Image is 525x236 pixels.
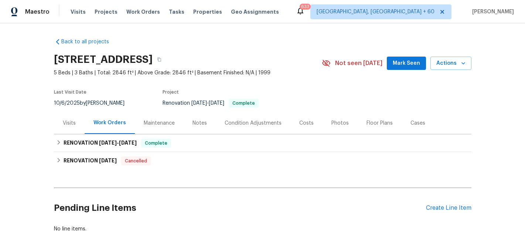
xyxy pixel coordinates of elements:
span: [GEOGRAPHIC_DATA], [GEOGRAPHIC_DATA] + 60 [317,8,434,16]
span: Renovation [163,101,259,106]
div: Floor Plans [367,119,393,127]
h6: RENOVATION [64,156,117,165]
span: - [191,101,224,106]
div: No line items. [54,225,471,233]
span: [PERSON_NAME] [469,8,514,16]
span: Tasks [169,9,184,14]
span: Projects [95,8,117,16]
span: Last Visit Date [54,90,86,94]
span: - [99,140,137,145]
span: Complete [229,101,258,105]
button: Mark Seen [387,57,426,70]
a: Back to all projects [54,38,125,45]
h6: RENOVATION [64,139,137,148]
div: Condition Adjustments [225,119,282,127]
span: [DATE] [99,158,117,163]
span: [DATE] [119,140,137,145]
div: RENOVATION [DATE]-[DATE]Complete [54,134,471,152]
div: Photos [331,119,349,127]
h2: Pending Line Items [54,191,426,225]
span: [DATE] [191,101,207,106]
span: 5 Beds | 3 Baths | Total: 2846 ft² | Above Grade: 2846 ft² | Basement Finished: N/A | 1999 [54,69,322,77]
span: Visits [71,8,86,16]
div: RENOVATION [DATE]Cancelled [54,152,471,170]
span: Mark Seen [393,59,420,68]
span: [DATE] [209,101,224,106]
div: Notes [192,119,207,127]
div: 633 [301,3,309,10]
span: Project [163,90,179,94]
div: Work Orders [93,119,126,127]
div: Visits [63,119,76,127]
div: Create Line Item [426,205,471,212]
span: Maestro [25,8,50,16]
div: Costs [299,119,314,127]
span: Geo Assignments [231,8,279,16]
div: Maintenance [144,119,175,127]
span: Actions [436,59,466,68]
span: Not seen [DATE] [335,60,382,67]
span: 10/6/2025 [54,101,80,106]
button: Copy Address [153,53,166,66]
div: by [PERSON_NAME] [54,99,133,108]
span: [DATE] [99,140,117,145]
span: Work Orders [126,8,160,16]
span: Cancelled [122,157,150,165]
span: Properties [193,8,222,16]
div: Cases [410,119,425,127]
span: Complete [142,139,170,147]
h2: [STREET_ADDRESS] [54,56,153,63]
button: Actions [430,57,471,70]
